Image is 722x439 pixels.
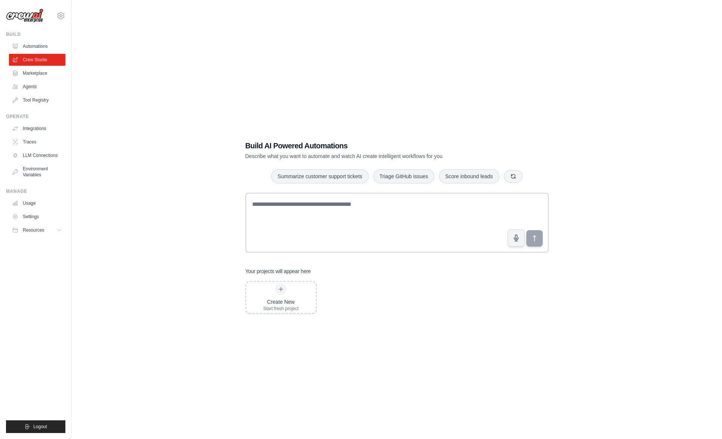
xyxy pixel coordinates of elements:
a: Crew Studio [9,54,65,66]
div: Start fresh project [263,306,299,312]
a: Tool Registry [9,94,65,106]
button: Logout [6,420,65,433]
div: Build [6,31,65,37]
div: Manage [6,188,65,194]
button: Summarize customer support tickets [271,169,368,183]
a: Environment Variables [9,163,65,181]
a: Automations [9,40,65,52]
span: Logout [33,424,47,430]
div: Operate [6,114,65,120]
div: Create New [263,298,299,306]
button: Resources [9,224,65,236]
a: Agents [9,81,65,93]
a: LLM Connections [9,149,65,161]
a: Integrations [9,123,65,135]
button: Score inbound leads [439,169,499,183]
a: Traces [9,136,65,148]
button: Click to speak your automation idea [508,229,525,247]
p: Describe what you want to automate and watch AI create intelligent workflows for you [245,152,496,160]
h3: Your projects will appear here [245,268,311,275]
a: Marketplace [9,67,65,79]
a: Settings [9,211,65,223]
span: Resources [23,227,44,233]
img: Logo [6,9,43,23]
button: Get new suggestions [504,170,523,183]
h1: Build AI Powered Automations [245,140,496,151]
button: Triage GitHub issues [373,169,434,183]
a: Usage [9,197,65,209]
